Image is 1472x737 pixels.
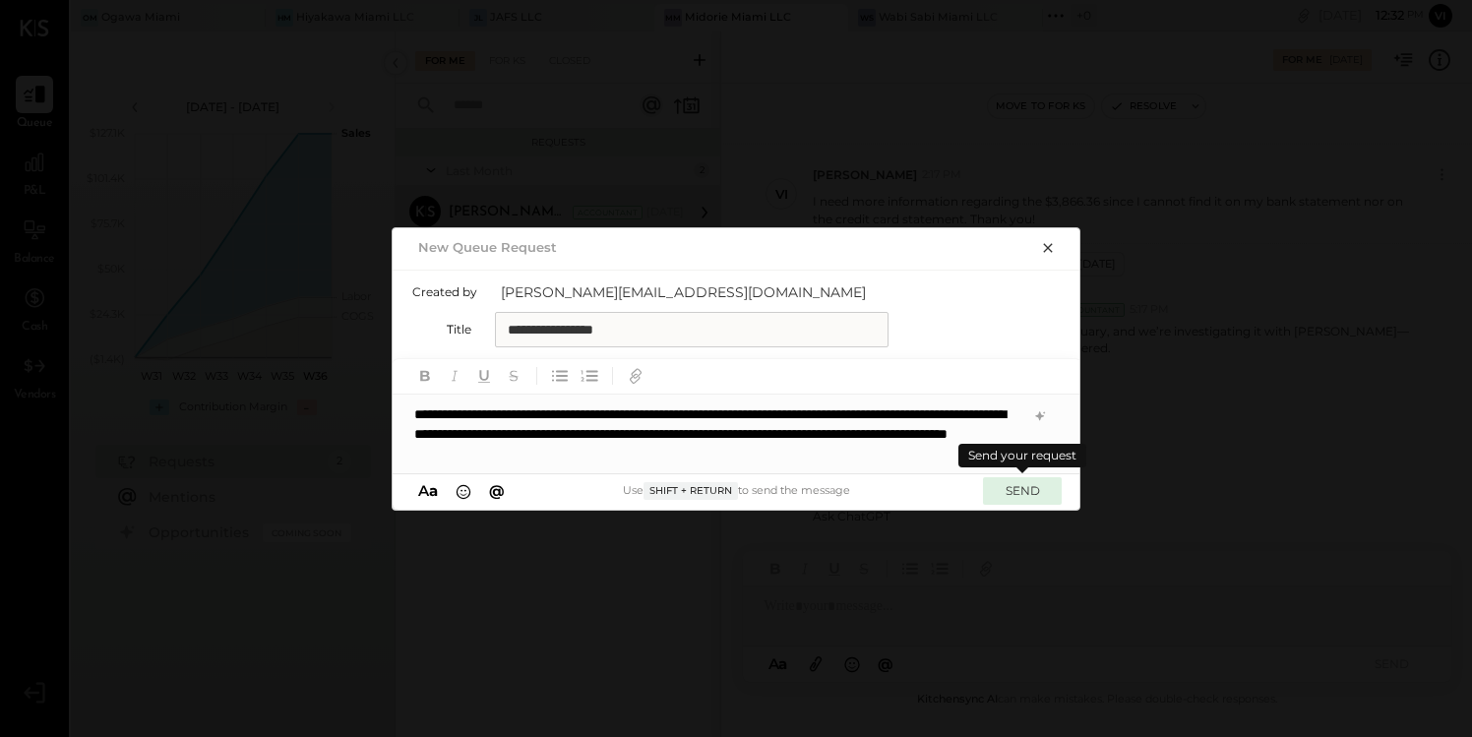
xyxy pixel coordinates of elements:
label: Title [412,322,471,337]
button: Ordered List [577,363,602,389]
label: Created by [412,284,477,299]
span: Shift + Return [644,482,738,500]
span: @ [489,481,505,500]
button: Unordered List [547,363,573,389]
button: SEND [983,477,1062,504]
div: Use to send the message [510,482,963,500]
span: [PERSON_NAME][EMAIL_ADDRESS][DOMAIN_NAME] [501,282,894,302]
button: Italic [442,363,467,389]
button: Add URL [623,363,648,389]
h2: New Queue Request [418,239,557,255]
button: Strikethrough [501,363,526,389]
button: @ [483,480,511,502]
button: Aa [412,480,444,502]
button: Underline [471,363,497,389]
div: Send your request [958,444,1086,467]
span: a [429,481,438,500]
button: Bold [412,363,438,389]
